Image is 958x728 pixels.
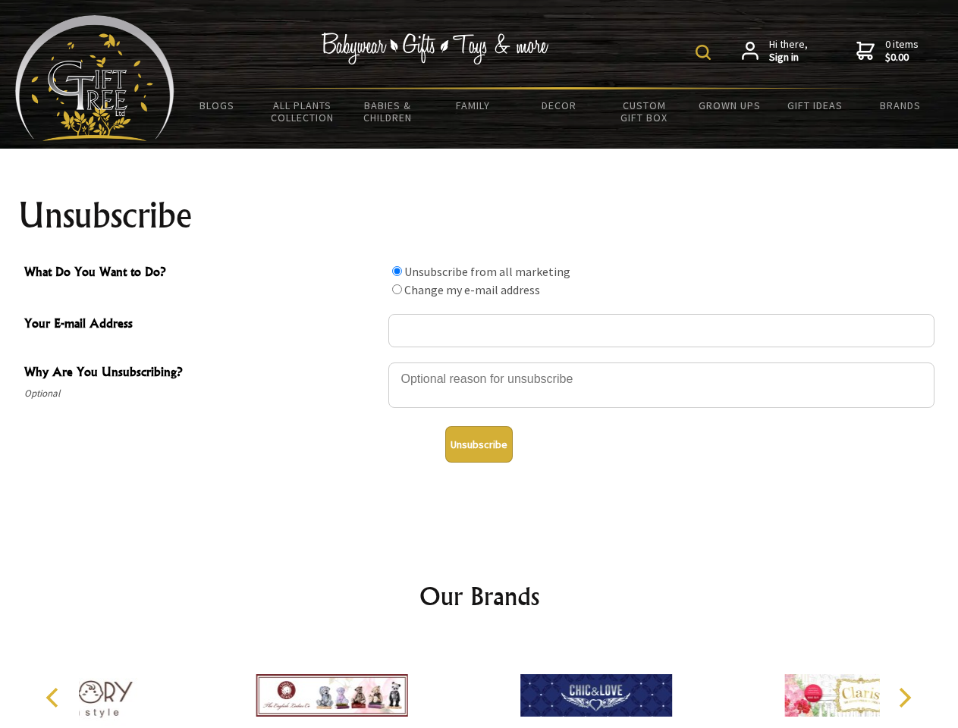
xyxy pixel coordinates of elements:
span: Why Are You Unsubscribing? [24,362,381,384]
input: What Do You Want to Do? [392,284,402,294]
span: Your E-mail Address [24,314,381,336]
a: Babies & Children [345,89,431,133]
a: 0 items$0.00 [856,38,919,64]
img: product search [696,45,711,60]
strong: $0.00 [885,51,919,64]
h1: Unsubscribe [18,197,941,234]
span: Optional [24,384,381,403]
a: BLOGS [174,89,260,121]
textarea: Why Are You Unsubscribing? [388,362,934,408]
button: Next [887,681,921,714]
a: Custom Gift Box [601,89,687,133]
img: Babyware - Gifts - Toys and more... [15,15,174,141]
a: Family [431,89,517,121]
input: What Do You Want to Do? [392,266,402,276]
strong: Sign in [769,51,808,64]
a: Grown Ups [686,89,772,121]
label: Change my e-mail address [404,282,540,297]
span: 0 items [885,37,919,64]
label: Unsubscribe from all marketing [404,264,570,279]
a: All Plants Collection [260,89,346,133]
a: Hi there,Sign in [742,38,808,64]
button: Unsubscribe [445,426,513,463]
a: Gift Ideas [772,89,858,121]
button: Previous [38,681,71,714]
a: Decor [516,89,601,121]
a: Brands [858,89,944,121]
h2: Our Brands [30,578,928,614]
span: Hi there, [769,38,808,64]
img: Babywear - Gifts - Toys & more [322,33,549,64]
input: Your E-mail Address [388,314,934,347]
span: What Do You Want to Do? [24,262,381,284]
